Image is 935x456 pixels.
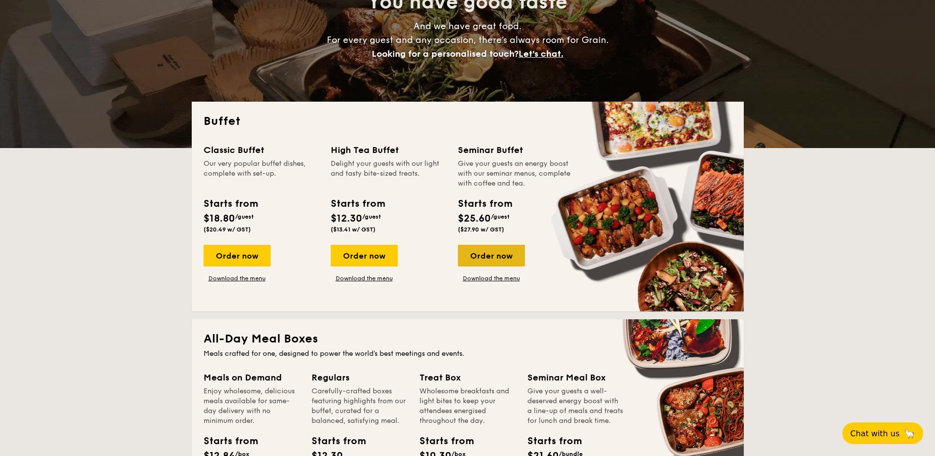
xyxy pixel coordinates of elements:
[519,48,563,59] span: Let's chat.
[331,143,446,157] div: High Tea Buffet
[419,386,516,426] div: Wholesome breakfasts and light bites to keep your attendees energised throughout the day.
[204,159,319,189] div: Our very popular buffet dishes, complete with set-up.
[312,371,408,384] div: Regulars
[458,196,512,211] div: Starts from
[362,213,381,220] span: /guest
[458,213,491,225] span: $25.60
[458,274,525,282] a: Download the menu
[527,434,572,449] div: Starts from
[331,213,362,225] span: $12.30
[204,434,248,449] div: Starts from
[842,422,923,444] button: Chat with us🦙
[331,196,384,211] div: Starts from
[204,196,257,211] div: Starts from
[527,371,623,384] div: Seminar Meal Box
[312,386,408,426] div: Carefully-crafted boxes featuring highlights from our buffet, curated for a balanced, satisfying ...
[331,159,446,189] div: Delight your guests with our light and tasty bite-sized treats.
[327,21,609,59] span: And we have great food. For every guest and any occasion, there’s always room for Grain.
[903,428,915,439] span: 🦙
[491,213,510,220] span: /guest
[204,226,251,233] span: ($20.49 w/ GST)
[331,226,376,233] span: ($13.41 w/ GST)
[204,114,732,129] h2: Buffet
[312,434,356,449] div: Starts from
[850,429,900,438] span: Chat with us
[458,226,504,233] span: ($27.90 w/ GST)
[204,331,732,347] h2: All-Day Meal Boxes
[204,143,319,157] div: Classic Buffet
[419,434,464,449] div: Starts from
[235,213,254,220] span: /guest
[204,349,732,359] div: Meals crafted for one, designed to power the world's best meetings and events.
[204,371,300,384] div: Meals on Demand
[204,386,300,426] div: Enjoy wholesome, delicious meals available for same-day delivery with no minimum order.
[204,274,271,282] a: Download the menu
[458,143,573,157] div: Seminar Buffet
[331,245,398,266] div: Order now
[419,371,516,384] div: Treat Box
[372,48,519,59] span: Looking for a personalised touch?
[204,245,271,266] div: Order now
[458,245,525,266] div: Order now
[527,386,623,426] div: Give your guests a well-deserved energy boost with a line-up of meals and treats for lunch and br...
[204,213,235,225] span: $18.80
[331,274,398,282] a: Download the menu
[458,159,573,189] div: Give your guests an energy boost with our seminar menus, complete with coffee and tea.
